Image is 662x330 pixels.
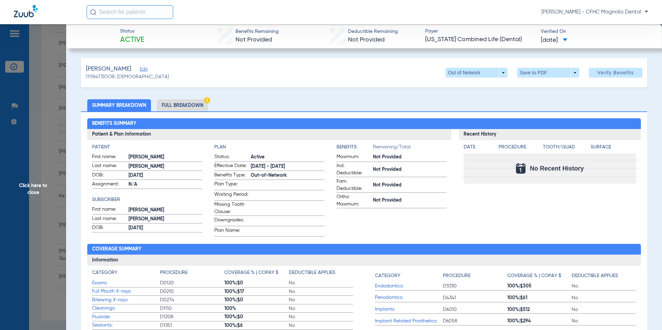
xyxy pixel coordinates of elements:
[348,28,398,35] span: Deductible Remaining
[92,215,126,223] span: Last name:
[591,144,636,153] app-breakdown-title: Surface
[160,305,224,312] span: D1110
[543,144,588,153] app-breakdown-title: Tooth/Quad
[289,269,335,276] h4: Deductible Applies
[92,181,126,189] span: Assignment:
[519,319,520,323] span: |
[92,322,160,329] span: Sealants:
[375,306,443,313] span: Implants:
[87,244,641,255] h2: Coverage Summary
[289,279,353,286] span: No
[160,313,224,320] span: D1208
[204,97,210,103] img: Hazard
[128,181,202,188] span: N/A
[519,295,520,300] span: |
[160,279,224,286] span: D0120
[224,269,289,279] app-breakdown-title: Coverage % | Copay $
[289,305,353,312] span: No
[289,313,353,320] span: No
[375,294,443,301] span: Periodontics:
[519,307,520,312] span: |
[517,68,579,77] button: Save to PDF
[92,296,160,304] span: Bitewing X-rays:
[214,191,248,200] span: Waiting Period:
[373,154,447,161] span: Not Provided
[160,269,188,276] h4: Procedure
[224,288,289,295] span: 100% $17
[87,99,151,111] li: Summary Breakdown
[375,272,400,279] h4: Category
[92,288,160,295] span: Full Mouth X-rays:
[375,283,443,290] span: Endodontics:
[224,296,289,303] span: 100% $0
[92,279,160,287] span: Exams:
[128,207,202,214] span: [PERSON_NAME]
[214,201,248,216] span: Missing Tooth Clause:
[425,28,535,35] span: Payer
[507,294,572,301] span: 100% $61
[446,68,508,77] button: Out of Network
[572,318,636,324] span: No
[236,323,237,328] span: |
[591,144,636,151] h4: Surface
[160,322,224,329] span: D1351
[214,217,248,226] span: Downgrades:
[443,294,507,301] span: D4341
[337,144,373,153] app-breakdown-title: Benefits
[373,144,447,153] span: Remaining/Total
[572,269,636,282] app-breakdown-title: Deductible Applies
[92,153,126,162] span: First name:
[443,306,507,313] span: D6010
[337,178,370,192] span: Fam. Deductible:
[90,9,96,15] img: Search Icon
[160,288,224,295] span: D0210
[507,318,572,324] span: 100% $294
[516,163,526,174] img: Calendar
[572,272,618,279] h4: Deductible Applies
[627,297,662,330] iframe: Chat Widget
[157,99,208,111] li: Full Breakdown
[507,272,561,279] h4: Coverage % | Copay $
[86,65,131,73] span: [PERSON_NAME]
[214,144,324,151] h4: Plan
[459,129,641,140] h3: Recent History
[337,144,373,151] h4: Benefits
[443,269,507,282] app-breakdown-title: Procedure
[541,36,567,45] span: [DATE]
[14,5,38,17] img: Zuub Logo
[499,144,540,151] h4: Procedure
[373,197,447,204] span: Not Provided
[214,162,248,171] span: Effective Date:
[373,182,447,189] span: Not Provided
[92,144,202,151] h4: Patient
[128,163,202,170] span: [PERSON_NAME]
[337,193,370,208] span: Ortho Maximum:
[128,154,202,161] span: [PERSON_NAME]
[375,318,443,325] span: Implant Related Prosthetics:
[443,272,471,279] h4: Procedure
[464,144,493,153] app-breakdown-title: Date
[92,305,160,312] span: Cleanings:
[572,283,636,290] span: No
[235,28,279,35] span: Benefits Remaining
[337,162,370,177] span: Ind. Deductible:
[373,166,447,173] span: Not Provided
[92,206,126,214] span: First name:
[597,70,634,75] span: Verify Benefits
[236,297,237,302] span: |
[87,129,452,140] h3: Patient & Plan Information
[214,227,248,236] span: Plan Name:
[214,153,248,162] span: Status:
[236,314,237,319] span: |
[214,172,248,180] span: Benefits Type:
[289,322,353,329] span: No
[92,162,126,171] span: Last name:
[92,269,160,279] app-breakdown-title: Category
[572,306,636,313] span: No
[92,269,117,276] h4: Category
[499,144,540,153] app-breakdown-title: Procedure
[87,118,641,129] h2: Benefits Summary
